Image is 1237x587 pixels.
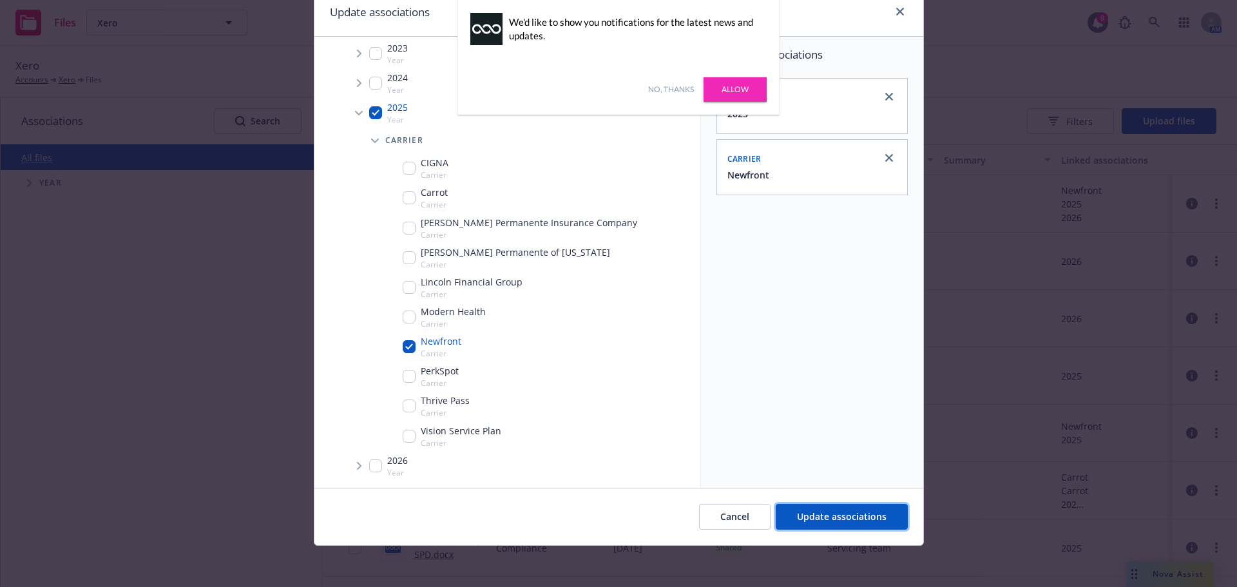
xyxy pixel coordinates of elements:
[716,47,908,63] span: Selected associations
[387,114,408,125] span: Year
[387,101,408,114] span: 2025
[776,504,908,530] button: Update associations
[385,137,423,144] span: Carrier
[421,245,610,259] span: [PERSON_NAME] Permanente of [US_STATE]
[704,77,767,102] a: Allow
[421,169,448,180] span: Carrier
[421,424,501,438] span: Vision Service Plan
[881,150,897,166] a: close
[421,259,610,270] span: Carrier
[797,510,887,523] span: Update associations
[421,186,448,199] span: Carrot
[387,55,408,66] span: Year
[421,378,459,389] span: Carrier
[421,394,470,407] span: Thrive Pass
[421,438,501,448] span: Carrier
[421,318,486,329] span: Carrier
[727,168,769,182] button: Newfront
[387,41,408,55] span: 2023
[727,153,762,164] span: Carrier
[421,199,448,210] span: Carrier
[421,229,637,240] span: Carrier
[421,289,523,300] span: Carrier
[387,84,408,95] span: Year
[421,364,459,378] span: PerkSpot
[881,89,897,104] a: close
[421,156,448,169] span: CIGNA
[421,407,470,418] span: Carrier
[699,504,771,530] button: Cancel
[421,334,461,348] span: Newfront
[720,510,749,523] span: Cancel
[892,4,908,19] a: close
[421,216,637,229] span: [PERSON_NAME] Permanente Insurance Company
[509,15,760,43] div: We'd like to show you notifications for the latest news and updates.
[387,71,408,84] span: 2024
[421,305,486,318] span: Modern Health
[421,348,461,359] span: Carrier
[330,4,430,21] h1: Update associations
[421,275,523,289] span: Lincoln Financial Group
[387,454,408,467] span: 2026
[648,84,694,95] a: No, thanks
[387,467,408,478] span: Year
